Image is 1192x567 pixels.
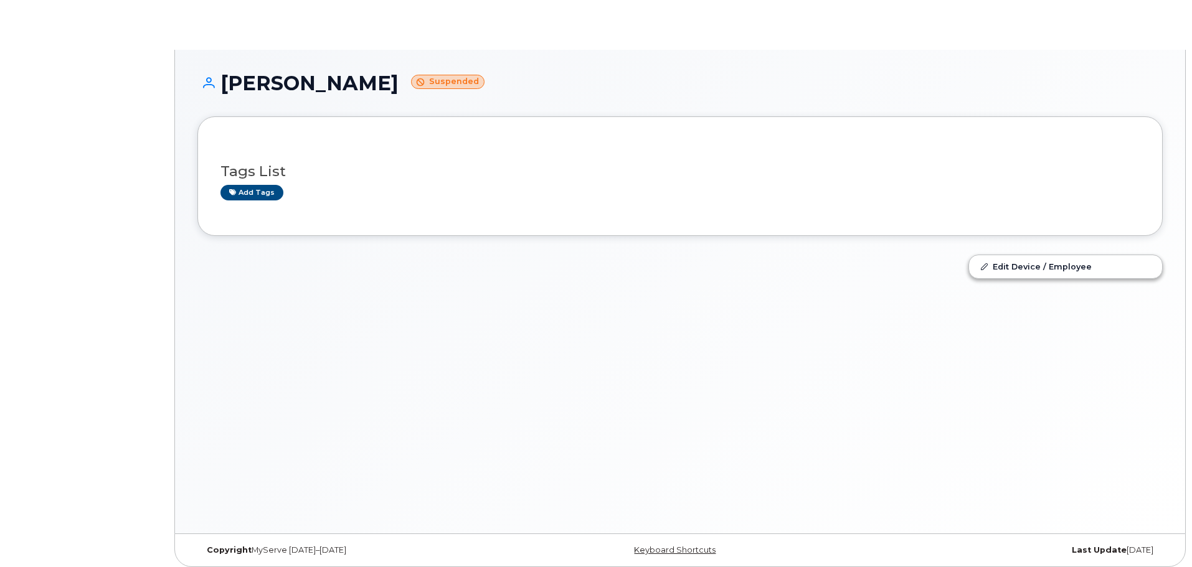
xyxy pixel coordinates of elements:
div: MyServe [DATE]–[DATE] [197,545,519,555]
h3: Tags List [220,164,1140,179]
small: Suspended [411,75,485,89]
a: Add tags [220,185,283,200]
strong: Copyright [207,545,252,555]
a: Edit Device / Employee [969,255,1162,278]
strong: Last Update [1072,545,1127,555]
h1: [PERSON_NAME] [197,72,1163,94]
a: Keyboard Shortcuts [634,545,716,555]
div: [DATE] [841,545,1163,555]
